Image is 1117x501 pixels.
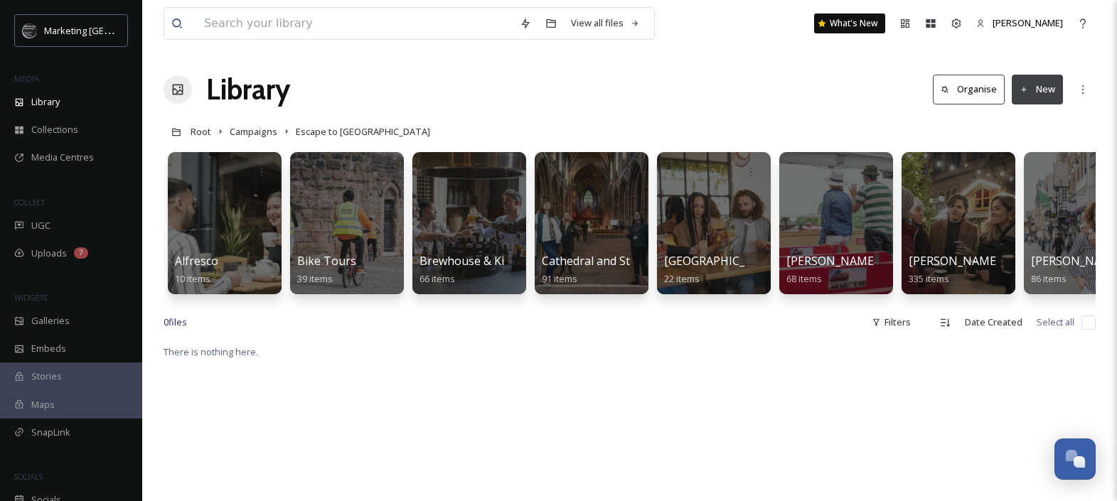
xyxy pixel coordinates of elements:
input: Search your library [197,8,513,39]
span: Cathedral and Storyhouse [542,253,681,269]
span: MEDIA [14,73,39,84]
a: What's New [814,14,885,33]
span: 86 items [1031,272,1067,285]
div: 7 [74,247,88,259]
a: Alfresco10 items [175,254,218,285]
button: Open Chat [1054,438,1096,480]
span: Brewhouse & Kitchen [PERSON_NAME] [419,253,628,269]
span: Campaigns [230,125,277,138]
span: [GEOGRAPHIC_DATA] [664,253,779,269]
span: 39 items [297,272,333,285]
span: Escape to [GEOGRAPHIC_DATA] [296,125,430,138]
div: Filters [865,308,918,336]
a: [PERSON_NAME] Christmas335 items [909,254,1057,285]
span: [PERSON_NAME] Christmas [909,253,1057,269]
span: 0 file s [164,316,187,329]
span: Galleries [31,314,70,328]
span: WIDGETS [14,292,47,303]
span: 22 items [664,272,700,285]
span: Stories [31,370,62,383]
span: Collections [31,123,78,136]
span: 68 items [786,272,822,285]
span: 66 items [419,272,455,285]
span: 10 items [175,272,210,285]
div: Date Created [958,308,1030,336]
span: Bike Tours [297,253,356,269]
span: [PERSON_NAME] [993,16,1063,29]
a: [PERSON_NAME] Boat68 items [786,254,906,285]
span: Library [31,95,60,109]
a: Campaigns [230,123,277,140]
a: [GEOGRAPHIC_DATA]22 items [664,254,779,285]
a: Cathedral and Storyhouse91 items [542,254,681,285]
button: Organise [933,75,1005,104]
span: 91 items [542,272,577,285]
span: Media Centres [31,151,94,164]
span: Maps [31,398,55,411]
span: SOCIALS [14,471,43,482]
a: Library [206,68,290,111]
span: Embeds [31,342,66,355]
span: [PERSON_NAME] Boat [786,253,906,269]
span: Alfresco [175,253,218,269]
a: View all files [564,9,647,37]
span: Select all [1037,316,1074,329]
span: SnapLink [31,426,70,439]
span: COLLECT [14,197,45,208]
span: UGC [31,219,50,232]
a: Organise [933,75,1012,104]
a: Root [191,123,211,140]
span: 335 items [909,272,949,285]
span: There is nothing here. [164,345,258,358]
span: Uploads [31,247,67,260]
a: Brewhouse & Kitchen [PERSON_NAME]66 items [419,254,628,285]
span: Marketing [GEOGRAPHIC_DATA] [44,23,179,37]
button: New [1012,75,1063,104]
a: Bike Tours39 items [297,254,356,285]
img: MC-Logo-01.svg [23,23,37,38]
span: Root [191,125,211,138]
a: Escape to [GEOGRAPHIC_DATA] [296,123,430,140]
a: [PERSON_NAME] [969,9,1070,37]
